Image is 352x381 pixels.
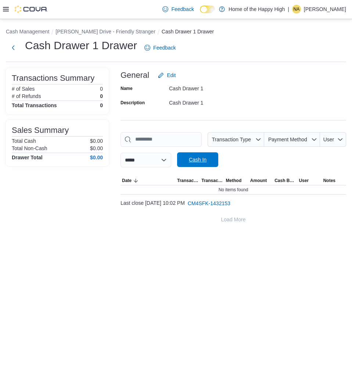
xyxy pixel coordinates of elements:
label: Description [121,100,145,106]
input: Dark Mode [200,6,215,13]
button: Payment Method [264,132,320,147]
p: Home of the Happy High [229,5,285,14]
button: User [320,132,346,147]
p: 0 [100,93,103,99]
span: Transaction Type [212,137,251,142]
span: Feedback [153,44,176,51]
label: Name [121,86,133,91]
h6: Total Non-Cash [12,145,47,151]
p: 0 [100,86,103,92]
a: Feedback [141,40,179,55]
button: Transaction Type [176,176,200,185]
button: Notes [322,176,346,185]
h3: General [121,71,149,80]
button: User [297,176,322,185]
button: Date [121,176,176,185]
button: Next [6,40,21,55]
h3: Sales Summary [12,126,69,135]
span: Edit [167,72,176,79]
div: Last close [DATE] 10:02 PM [121,196,346,211]
a: Feedback [159,2,197,17]
h6: Total Cash [12,138,36,144]
button: Edit [155,68,179,83]
h4: Drawer Total [12,155,43,160]
p: $0.00 [90,145,103,151]
p: | [288,5,289,14]
button: Transaction Type [208,132,264,147]
div: Cash Drawer 1 [169,97,267,106]
span: Notes [323,178,335,184]
img: Cova [15,6,48,13]
span: Method [226,178,242,184]
button: Cash In [177,152,218,167]
span: Transaction # [201,178,223,184]
span: Cash In [189,156,206,163]
div: Nikki Abramovic [292,5,301,14]
span: Feedback [171,6,194,13]
div: Cash Drawer 1 [169,83,267,91]
h6: # of Refunds [12,93,41,99]
span: Amount [250,178,267,184]
span: NA [294,5,300,14]
button: Load More [121,212,346,227]
button: Cash Management [6,29,49,35]
span: No items found [219,187,248,193]
span: Load More [221,216,246,223]
span: Date [122,178,132,184]
h6: # of Sales [12,86,35,92]
h4: 0 [100,102,103,108]
nav: An example of EuiBreadcrumbs [6,28,346,37]
h3: Transactions Summary [12,74,94,83]
span: CM4SFK-1432153 [188,200,230,207]
button: Cash Drawer 1 Drawer [162,29,214,35]
span: User [299,178,309,184]
button: Amount [249,176,273,185]
h4: Total Transactions [12,102,57,108]
button: Method [225,176,249,185]
p: [PERSON_NAME] [304,5,346,14]
h1: Cash Drawer 1 Drawer [25,38,137,53]
h4: $0.00 [90,155,103,160]
p: $0.00 [90,138,103,144]
span: Cash Back [274,178,296,184]
button: Transaction # [200,176,224,185]
span: Payment Method [268,137,307,142]
button: CM4SFK-1432153 [185,196,233,211]
input: This is a search bar. As you type, the results lower in the page will automatically filter. [121,132,202,147]
button: [PERSON_NAME] Drive - Friendly Stranger [55,29,155,35]
button: Cash Back [273,176,297,185]
span: Transaction Type [177,178,198,184]
span: User [323,137,334,142]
